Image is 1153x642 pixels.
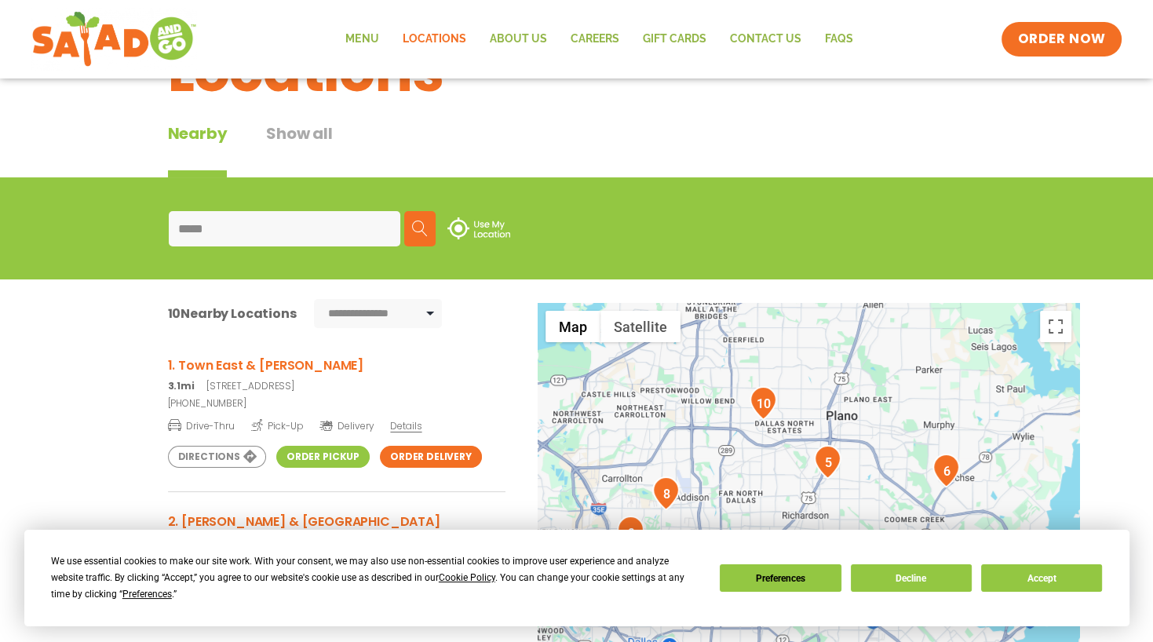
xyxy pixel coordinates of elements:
[1040,311,1071,342] button: Toggle fullscreen view
[168,122,372,177] div: Tabbed content
[266,122,332,177] button: Show all
[447,217,510,239] img: use-location.svg
[652,476,680,510] div: 8
[812,21,864,57] a: FAQs
[168,446,266,468] a: Directions
[168,379,505,393] p: [STREET_ADDRESS]
[720,564,841,592] button: Preferences
[168,418,235,433] span: Drive-Thru
[380,446,482,468] a: Order Delivery
[168,304,297,323] div: Nearby Locations
[122,589,172,600] span: Preferences
[168,356,505,393] a: 1. Town East & [PERSON_NAME] 3.1mi[STREET_ADDRESS]
[168,356,505,375] h3: 1. Town East & [PERSON_NAME]
[334,21,864,57] nav: Menu
[981,564,1102,592] button: Accept
[814,445,841,479] div: 5
[168,379,195,392] strong: 3.1mi
[1017,30,1105,49] span: ORDER NOW
[390,21,477,57] a: Locations
[24,530,1129,626] div: Cookie Consent Prompt
[750,386,777,420] div: 10
[168,512,505,531] h3: 2. [PERSON_NAME] & [GEOGRAPHIC_DATA]
[439,572,495,583] span: Cookie Policy
[932,454,960,487] div: 6
[334,21,390,57] a: Menu
[276,446,370,468] a: Order Pickup
[168,396,505,410] a: [PHONE_NUMBER]
[412,221,428,236] img: search.svg
[851,564,972,592] button: Decline
[168,305,181,323] span: 10
[319,419,374,433] span: Delivery
[1002,22,1121,57] a: ORDER NOW
[390,419,421,432] span: Details
[251,418,304,433] span: Pick-Up
[168,122,228,177] div: Nearby
[630,21,717,57] a: GIFT CARDS
[168,512,505,549] a: 2. [PERSON_NAME] & [GEOGRAPHIC_DATA] 5.6mi[STREET_ADDRESS][PERSON_NAME]
[477,21,558,57] a: About Us
[51,553,701,603] div: We use essential cookies to make our site work. With your consent, we may also use non-essential ...
[168,414,505,433] a: Drive-Thru Pick-Up Delivery Details
[545,311,600,342] button: Show street map
[558,21,630,57] a: Careers
[717,21,812,57] a: Contact Us
[617,516,644,549] div: 9
[600,311,680,342] button: Show satellite imagery
[31,8,197,71] img: new-SAG-logo-768×292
